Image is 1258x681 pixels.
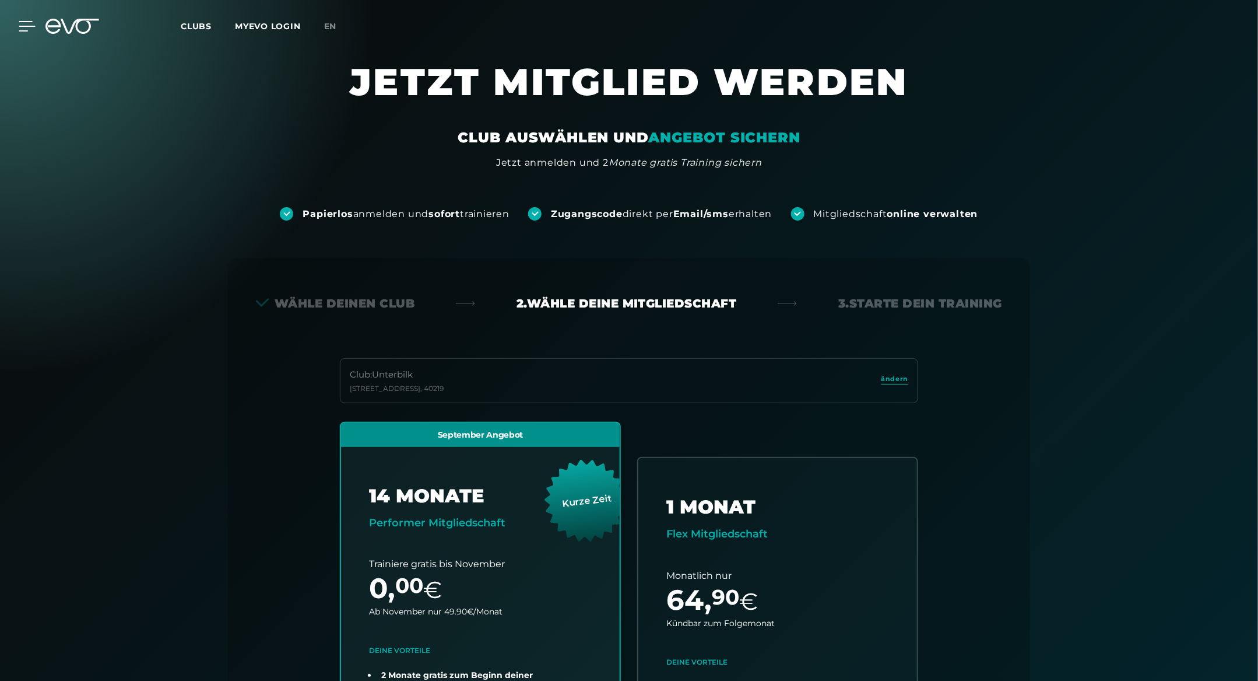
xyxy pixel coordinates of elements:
div: CLUB AUSWÄHLEN UND [458,128,800,147]
strong: online verwalten [887,208,978,219]
div: anmelden und trainieren [303,208,509,221]
span: Clubs [181,21,212,32]
div: Mitgliedschaft [814,208,978,221]
em: Monate gratis Training sichern [609,157,762,168]
span: en [324,21,337,32]
a: Clubs [181,20,235,32]
strong: Papierlos [303,208,353,219]
em: ANGEBOT SICHERN [649,129,800,146]
span: ändern [881,374,908,384]
div: [STREET_ADDRESS] , 40219 [350,384,444,393]
strong: Email/sms [673,208,729,219]
a: MYEVO LOGIN [235,21,301,32]
a: ändern [881,374,908,387]
div: Jetzt anmelden und 2 [496,156,762,170]
div: 3. Starte dein Training [838,295,1002,312]
strong: Zugangscode [551,208,623,219]
div: direkt per erhalten [551,208,772,221]
div: Club : Unterbilk [350,368,444,382]
a: en [324,20,351,33]
div: 2. Wähle deine Mitgliedschaft [516,295,737,312]
strong: sofort [428,208,460,219]
div: Wähle deinen Club [256,295,415,312]
h1: JETZT MITGLIED WERDEN [279,58,979,128]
